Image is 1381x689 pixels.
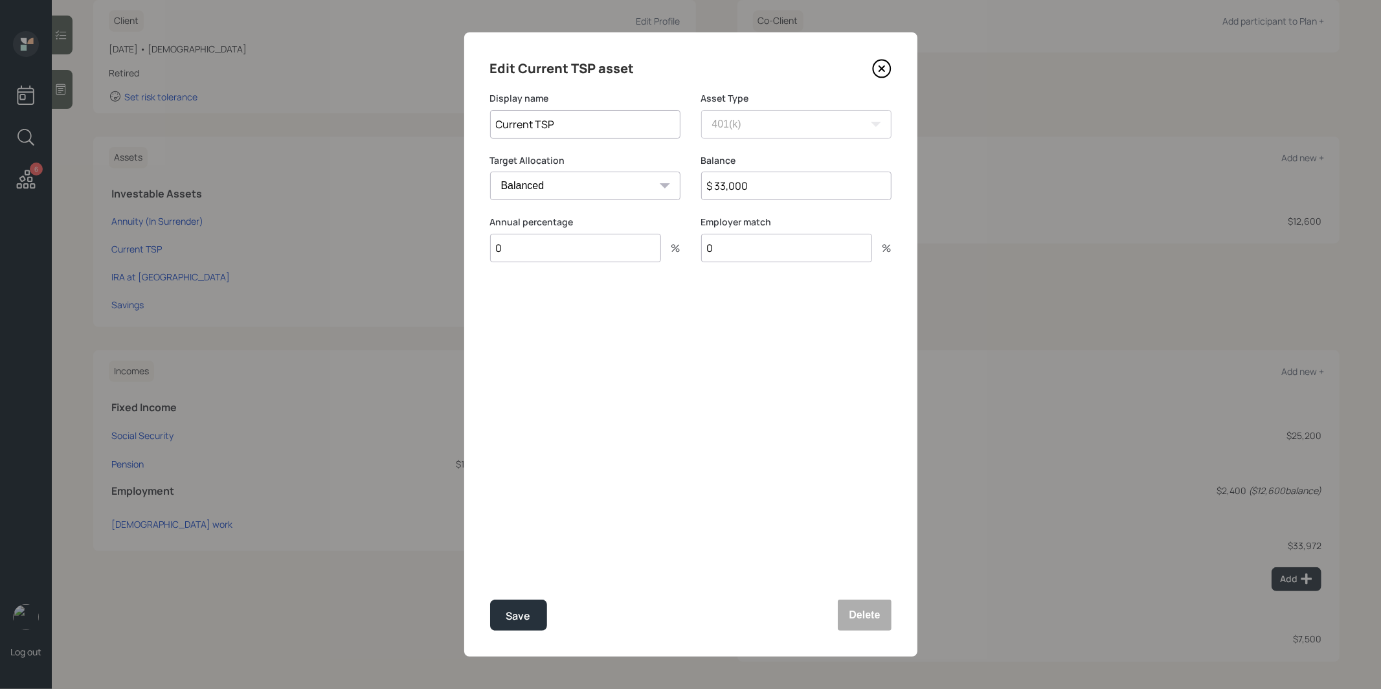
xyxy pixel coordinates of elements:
[838,600,891,631] button: Delete
[506,607,531,625] div: Save
[661,243,680,253] div: %
[490,600,547,631] button: Save
[701,154,892,167] label: Balance
[872,243,892,253] div: %
[490,154,680,167] label: Target Allocation
[490,216,680,229] label: Annual percentage
[490,92,680,105] label: Display name
[701,216,892,229] label: Employer match
[701,92,892,105] label: Asset Type
[490,58,634,79] h4: Edit Current TSP asset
